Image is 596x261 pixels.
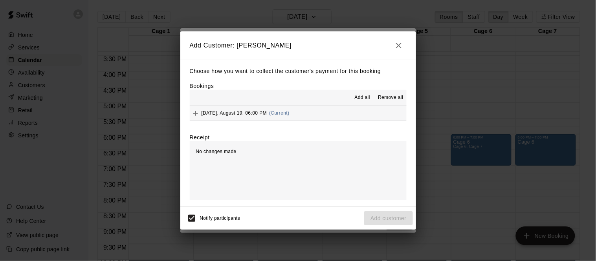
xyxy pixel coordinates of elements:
label: Receipt [190,133,210,141]
p: Choose how you want to collect the customer's payment for this booking [190,66,407,76]
button: Add all [350,91,375,104]
button: Add[DATE], August 19: 06:00 PM(Current) [190,106,407,120]
span: [DATE], August 19: 06:00 PM [202,110,267,116]
button: Remove all [375,91,406,104]
span: (Current) [269,110,290,116]
span: Remove all [378,94,403,102]
span: Add all [355,94,370,102]
span: Add [190,110,202,116]
h2: Add Customer: [PERSON_NAME] [180,31,416,60]
span: Notify participants [200,215,240,221]
label: Bookings [190,83,214,89]
span: No changes made [196,149,237,154]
